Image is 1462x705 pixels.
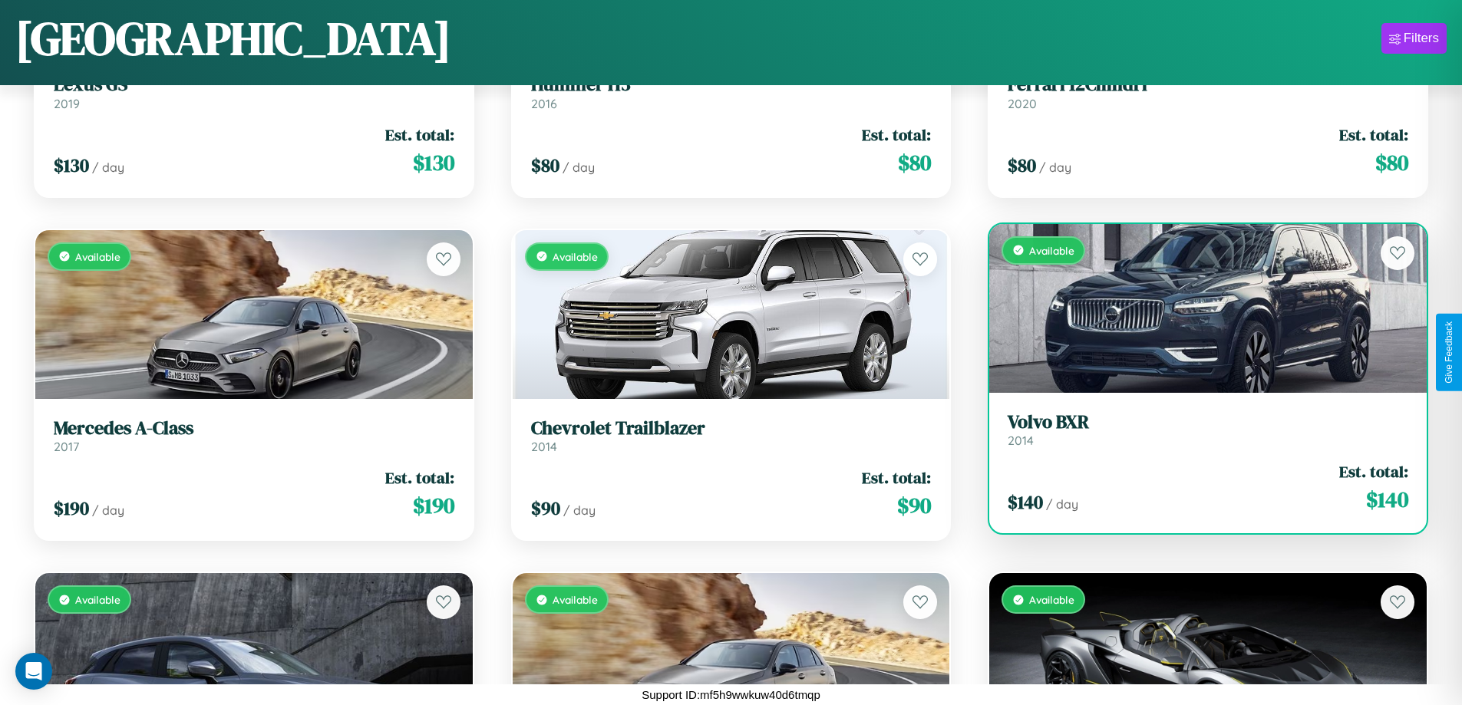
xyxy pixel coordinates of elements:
[531,439,557,454] span: 2014
[862,466,931,489] span: Est. total:
[1404,31,1439,46] div: Filters
[75,250,120,263] span: Available
[385,124,454,146] span: Est. total:
[553,250,598,263] span: Available
[54,417,454,440] h3: Mercedes A-Class
[1039,160,1071,175] span: / day
[563,160,595,175] span: / day
[531,417,932,440] h3: Chevrolet Trailblazer
[54,417,454,455] a: Mercedes A-Class2017
[1366,484,1408,515] span: $ 140
[1375,147,1408,178] span: $ 80
[1008,153,1036,178] span: $ 80
[15,653,52,690] div: Open Intercom Messenger
[563,502,596,518] span: / day
[553,593,598,606] span: Available
[531,96,557,111] span: 2016
[385,466,454,489] span: Est. total:
[413,490,454,521] span: $ 190
[898,147,931,178] span: $ 80
[54,96,80,111] span: 2019
[75,593,120,606] span: Available
[1008,489,1043,515] span: $ 140
[54,496,89,521] span: $ 190
[54,439,79,454] span: 2017
[1008,433,1034,448] span: 2014
[1046,496,1078,512] span: / day
[15,7,451,70] h1: [GEOGRAPHIC_DATA]
[531,74,932,96] h3: Hummer H3
[92,160,124,175] span: / day
[1339,460,1408,483] span: Est. total:
[54,74,454,111] a: Lexus GS2019
[413,147,454,178] span: $ 130
[531,74,932,111] a: Hummer H32016
[1008,74,1408,96] h3: Ferrari 12Cilindri
[1444,321,1454,384] div: Give Feedback
[897,490,931,521] span: $ 90
[1381,23,1447,54] button: Filters
[1029,593,1074,606] span: Available
[862,124,931,146] span: Est. total:
[54,153,89,178] span: $ 130
[1008,411,1408,433] h3: Volvo BXR
[1008,411,1408,449] a: Volvo BXR2014
[1339,124,1408,146] span: Est. total:
[92,502,124,518] span: / day
[642,684,820,705] p: Support ID: mf5h9wwkuw40d6tmqp
[531,496,560,521] span: $ 90
[1008,96,1037,111] span: 2020
[1008,74,1408,111] a: Ferrari 12Cilindri2020
[1029,244,1074,257] span: Available
[531,417,932,455] a: Chevrolet Trailblazer2014
[531,153,559,178] span: $ 80
[54,74,454,96] h3: Lexus GS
